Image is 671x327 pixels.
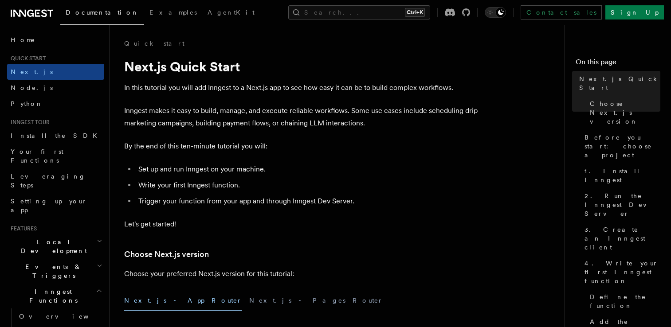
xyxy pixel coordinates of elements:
[249,291,383,311] button: Next.js - Pages Router
[11,35,35,44] span: Home
[7,55,46,62] span: Quick start
[7,64,104,80] a: Next.js
[124,58,479,74] h1: Next.js Quick Start
[585,167,660,184] span: 1. Install Inngest
[11,148,63,164] span: Your first Functions
[7,168,104,193] a: Leveraging Steps
[586,289,660,314] a: Define the function
[581,129,660,163] a: Before you start: choose a project
[581,188,660,222] a: 2. Run the Inngest Dev Server
[605,5,664,19] a: Sign Up
[16,308,104,324] a: Overview
[149,9,197,16] span: Examples
[521,5,602,19] a: Contact sales
[208,9,255,16] span: AgentKit
[124,268,479,280] p: Choose your preferred Next.js version for this tutorial:
[585,259,660,285] span: 4. Write your first Inngest function
[579,74,660,92] span: Next.js Quick Start
[202,3,260,24] a: AgentKit
[7,144,104,168] a: Your first Functions
[288,5,430,19] button: Search...Ctrl+K
[405,8,425,17] kbd: Ctrl+K
[60,3,144,25] a: Documentation
[144,3,202,24] a: Examples
[7,128,104,144] a: Install the SDK
[7,259,104,284] button: Events & Triggers
[590,99,660,126] span: Choose Next.js version
[124,248,209,261] a: Choose Next.js version
[7,234,104,259] button: Local Development
[11,84,53,91] span: Node.js
[19,313,110,320] span: Overview
[7,287,96,305] span: Inngest Functions
[11,68,53,75] span: Next.js
[136,179,479,191] li: Write your first Inngest function.
[11,173,86,189] span: Leveraging Steps
[7,32,104,48] a: Home
[7,262,97,280] span: Events & Triggers
[581,163,660,188] a: 1. Install Inngest
[7,119,50,126] span: Inngest tour
[124,218,479,230] p: Let's get started!
[7,96,104,112] a: Python
[11,100,43,107] span: Python
[124,105,479,129] p: Inngest makes it easy to build, manage, and execute reliable workflows. Some use cases include sc...
[124,39,184,48] a: Quick start
[7,80,104,96] a: Node.js
[136,163,479,175] li: Set up and run Inngest on your machine.
[581,255,660,289] a: 4. Write your first Inngest function
[11,132,102,139] span: Install the SDK
[7,284,104,308] button: Inngest Functions
[7,193,104,218] a: Setting up your app
[585,191,660,218] span: 2. Run the Inngest Dev Server
[586,96,660,129] a: Choose Next.js version
[124,82,479,94] p: In this tutorial you will add Inngest to a Next.js app to see how easy it can be to build complex...
[124,140,479,152] p: By the end of this ten-minute tutorial you will:
[7,225,37,232] span: Features
[485,7,506,18] button: Toggle dark mode
[7,237,97,255] span: Local Development
[66,9,139,16] span: Documentation
[581,222,660,255] a: 3. Create an Inngest client
[124,291,242,311] button: Next.js - App Router
[11,198,87,214] span: Setting up your app
[585,225,660,252] span: 3. Create an Inngest client
[136,195,479,207] li: Trigger your function from your app and through Inngest Dev Server.
[576,57,660,71] h4: On this page
[590,292,660,310] span: Define the function
[576,71,660,96] a: Next.js Quick Start
[585,133,660,160] span: Before you start: choose a project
